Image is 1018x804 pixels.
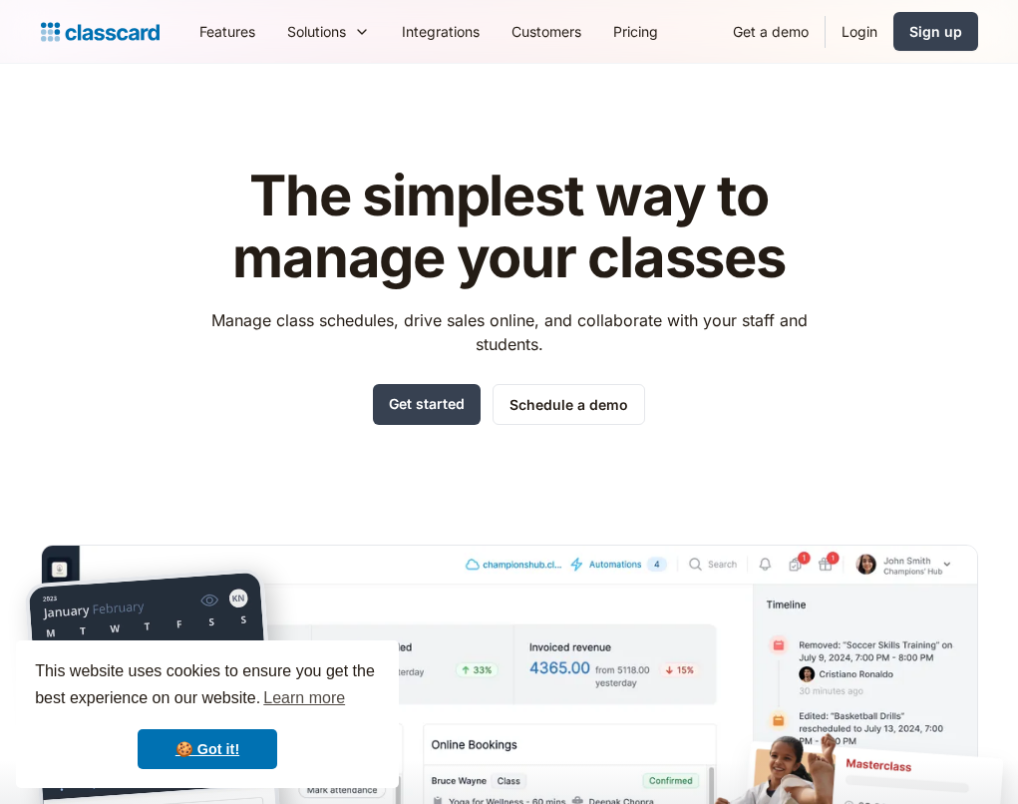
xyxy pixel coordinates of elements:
[271,9,386,54] div: Solutions
[597,9,674,54] a: Pricing
[260,683,348,713] a: learn more about cookies
[893,12,978,51] a: Sign up
[35,659,380,713] span: This website uses cookies to ensure you get the best experience on our website.
[41,18,160,46] a: Logo
[909,21,962,42] div: Sign up
[493,384,645,425] a: Schedule a demo
[373,384,481,425] a: Get started
[192,166,826,288] h1: The simplest way to manage your classes
[183,9,271,54] a: Features
[717,9,825,54] a: Get a demo
[826,9,893,54] a: Login
[496,9,597,54] a: Customers
[138,729,277,769] a: dismiss cookie message
[386,9,496,54] a: Integrations
[16,640,399,788] div: cookieconsent
[287,21,346,42] div: Solutions
[192,308,826,356] p: Manage class schedules, drive sales online, and collaborate with your staff and students.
